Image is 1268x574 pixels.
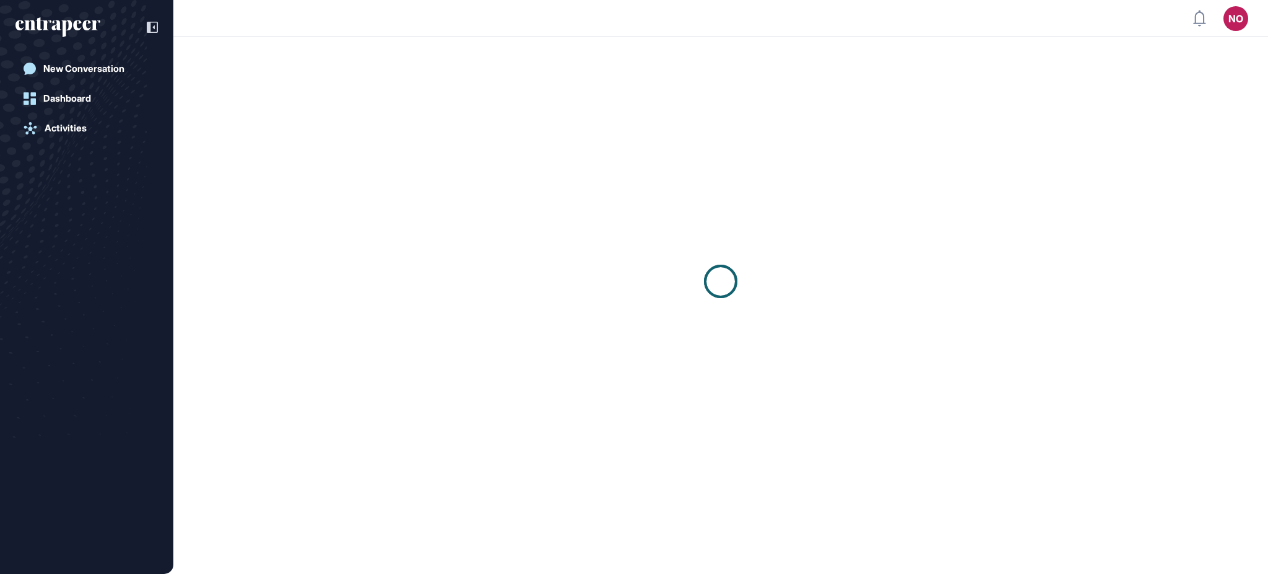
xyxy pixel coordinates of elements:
[15,17,100,37] div: entrapeer-logo
[45,123,87,134] div: Activities
[15,86,158,111] a: Dashboard
[15,56,158,81] a: New Conversation
[1223,6,1248,31] button: NO
[43,63,124,74] div: New Conversation
[43,93,91,104] div: Dashboard
[15,116,158,141] a: Activities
